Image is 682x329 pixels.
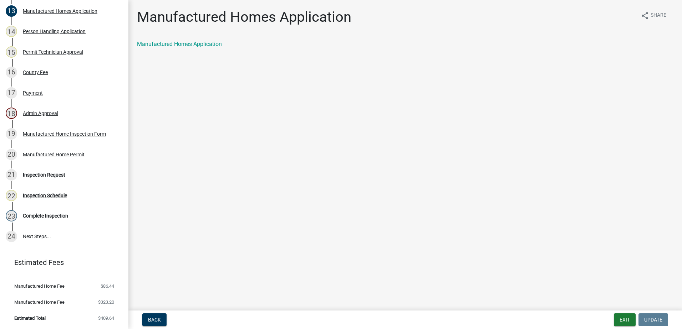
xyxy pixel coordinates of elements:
[148,317,161,323] span: Back
[6,255,117,270] a: Estimated Fees
[6,190,17,201] div: 22
[23,193,67,198] div: Inspection Schedule
[641,11,649,20] i: share
[6,5,17,17] div: 13
[638,313,668,326] button: Update
[23,49,83,54] div: Permit Technician Approval
[23,70,48,75] div: County Fee
[23,9,97,14] div: Manufactured Homes Application
[651,11,666,20] span: Share
[23,152,85,157] div: Manufactured Home Permit
[6,26,17,37] div: 14
[6,46,17,58] div: 15
[137,9,351,26] h1: Manufactured Homes Application
[23,29,86,34] div: Person Handling Application
[6,169,17,181] div: 21
[137,41,222,47] a: Manufactured Homes Application
[14,284,65,288] span: Manufactured Home Fee
[98,300,114,304] span: $323.20
[23,131,106,136] div: Manufactured Home Inspection Form
[6,87,17,99] div: 17
[635,9,672,22] button: shareShare
[101,284,114,288] span: $86.44
[23,90,43,95] div: Payment
[14,300,65,304] span: Manufactured Home Fee
[23,111,58,116] div: Admin Approval
[23,172,65,177] div: Inspection Request
[98,316,114,320] span: $409.64
[6,108,17,119] div: 18
[23,213,68,218] div: Complete Inspection
[6,210,17,221] div: 23
[6,231,17,242] div: 24
[6,128,17,140] div: 19
[6,149,17,160] div: 20
[142,313,167,326] button: Back
[644,317,662,323] span: Update
[6,67,17,78] div: 16
[614,313,636,326] button: Exit
[14,316,46,320] span: Estimated Total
